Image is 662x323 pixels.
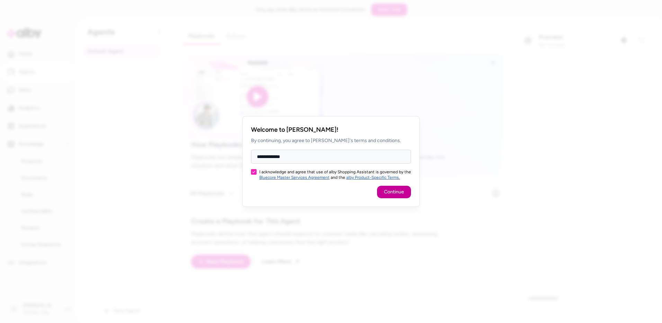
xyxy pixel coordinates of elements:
[346,175,400,180] a: alby Product-Specific Terms.
[259,169,411,180] label: I acknowledge and agree that use of alby Shopping Assistant is governed by the and the
[251,125,411,134] h2: Welcome to [PERSON_NAME]!
[377,186,411,198] button: Continue
[259,175,330,180] a: Bluecore Master Services Agreement
[251,137,411,144] p: By continuing, you agree to [PERSON_NAME]'s terms and conditions.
